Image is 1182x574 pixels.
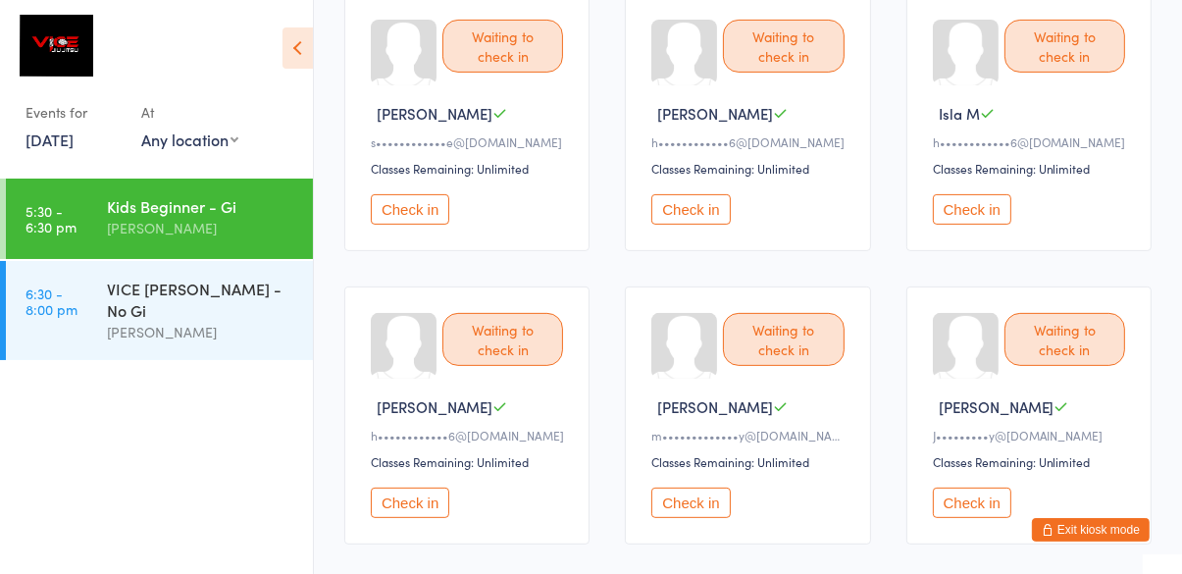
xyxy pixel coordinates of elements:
[107,278,296,321] div: VICE [PERSON_NAME] - No Gi
[377,396,492,417] span: [PERSON_NAME]
[6,261,313,360] a: 6:30 -8:00 pmVICE [PERSON_NAME] - No Gi[PERSON_NAME]
[6,179,313,259] a: 5:30 -6:30 pmKids Beginner - Gi[PERSON_NAME]
[933,133,1131,150] div: h••••••••••••6@[DOMAIN_NAME]
[651,133,849,150] div: h••••••••••••6@[DOMAIN_NAME]
[377,103,492,124] span: [PERSON_NAME]
[371,194,449,225] button: Check in
[933,160,1131,177] div: Classes Remaining: Unlimited
[107,321,296,343] div: [PERSON_NAME]
[371,160,569,177] div: Classes Remaining: Unlimited
[20,15,93,77] img: Moranbah Martial Arts
[939,396,1054,417] span: [PERSON_NAME]
[442,313,563,366] div: Waiting to check in
[371,488,449,518] button: Check in
[657,396,773,417] span: [PERSON_NAME]
[939,103,980,124] span: Isla M
[371,427,569,444] div: h••••••••••••6@[DOMAIN_NAME]
[26,286,77,317] time: 6:30 - 8:00 pm
[723,313,844,366] div: Waiting to check in
[26,129,74,150] a: [DATE]
[371,133,569,150] div: s••••••••••••e@[DOMAIN_NAME]
[141,129,238,150] div: Any location
[657,103,773,124] span: [PERSON_NAME]
[651,488,730,518] button: Check in
[107,195,296,217] div: Kids Beginner - Gi
[933,194,1011,225] button: Check in
[933,488,1011,518] button: Check in
[442,20,563,73] div: Waiting to check in
[933,453,1131,470] div: Classes Remaining: Unlimited
[26,203,77,235] time: 5:30 - 6:30 pm
[651,194,730,225] button: Check in
[107,217,296,239] div: [PERSON_NAME]
[933,427,1131,444] div: J•••••••••y@[DOMAIN_NAME]
[651,453,849,470] div: Classes Remaining: Unlimited
[141,96,238,129] div: At
[723,20,844,73] div: Waiting to check in
[26,96,122,129] div: Events for
[651,160,849,177] div: Classes Remaining: Unlimited
[1004,20,1125,73] div: Waiting to check in
[1032,518,1150,542] button: Exit kiosk mode
[371,453,569,470] div: Classes Remaining: Unlimited
[651,427,849,444] div: m•••••••••••••y@[DOMAIN_NAME]
[1004,313,1125,366] div: Waiting to check in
